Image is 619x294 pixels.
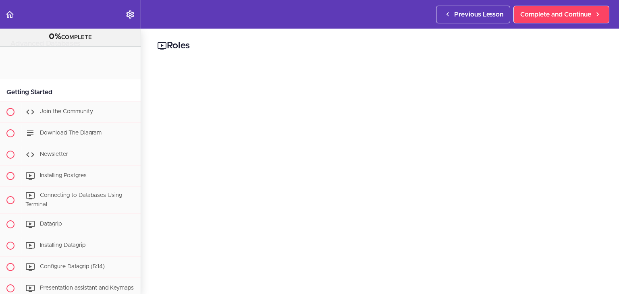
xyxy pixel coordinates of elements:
span: Connecting to Databases Using Terminal [25,193,122,207]
span: Download The Diagram [40,130,102,136]
span: Installing Datagrip [40,242,85,248]
span: Previous Lesson [454,10,503,19]
span: Complete and Continue [520,10,591,19]
div: COMPLETE [10,32,131,42]
a: Previous Lesson [436,6,510,23]
h2: Roles [157,39,603,53]
span: Installing Postgres [40,173,87,178]
a: Complete and Continue [513,6,609,23]
svg: Back to course curriculum [5,10,15,19]
span: Configure Datagrip (5:14) [40,264,105,269]
span: Datagrip [40,221,62,227]
span: 0% [49,33,61,41]
span: Join the Community [40,109,93,114]
span: Presentation assistant and Keymaps [40,285,134,291]
span: Newsletter [40,151,68,157]
svg: Settings Menu [125,10,135,19]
